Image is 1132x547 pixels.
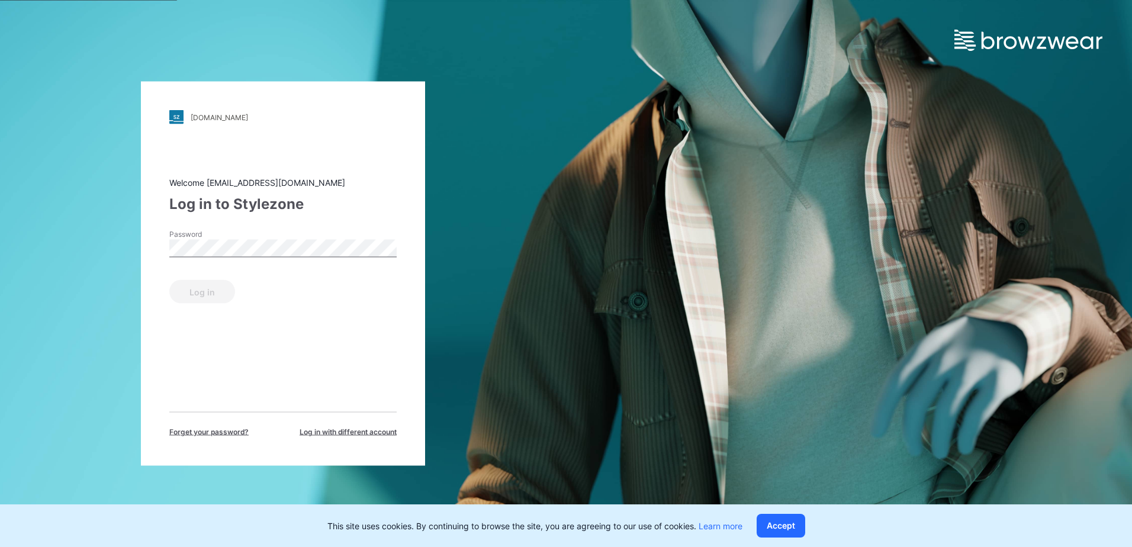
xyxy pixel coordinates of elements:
img: stylezone-logo.562084cfcfab977791bfbf7441f1a819.svg [169,110,184,124]
a: [DOMAIN_NAME] [169,110,397,124]
a: Learn more [699,521,742,531]
p: This site uses cookies. By continuing to browse the site, you are agreeing to our use of cookies. [327,520,742,532]
label: Password [169,229,252,240]
div: Welcome [EMAIL_ADDRESS][DOMAIN_NAME] [169,176,397,189]
div: [DOMAIN_NAME] [191,112,248,121]
button: Accept [757,514,805,538]
span: Log in with different account [300,427,397,437]
span: Forget your password? [169,427,249,437]
div: Log in to Stylezone [169,194,397,215]
img: browzwear-logo.e42bd6dac1945053ebaf764b6aa21510.svg [954,30,1102,51]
